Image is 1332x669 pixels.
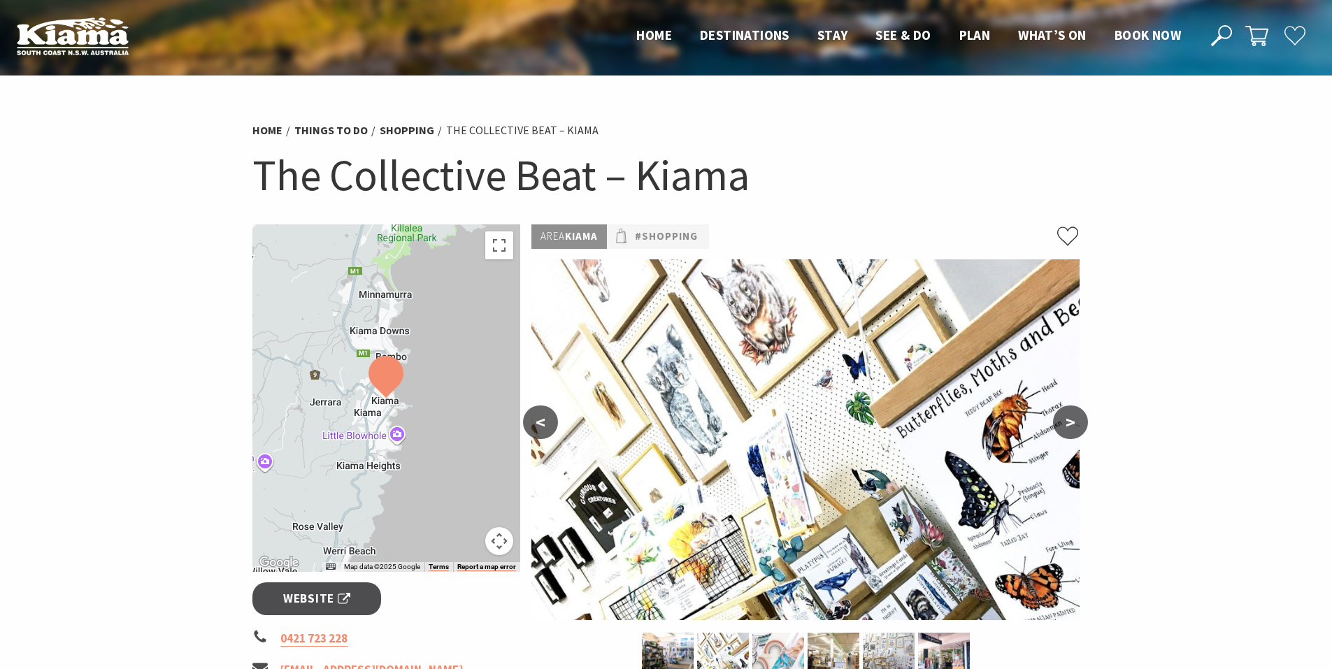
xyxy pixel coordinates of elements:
span: Destinations [700,27,789,43]
span: What’s On [1018,27,1087,43]
button: Keyboard shortcuts [326,562,336,572]
span: Plan [959,27,991,43]
span: See & Do [875,27,931,43]
img: Google [256,554,302,572]
span: Website [283,589,350,608]
a: Terms (opens in new tab) [429,563,449,571]
button: < [523,405,558,439]
nav: Main Menu [622,24,1195,48]
a: Things To Do [294,123,368,138]
span: Area [540,229,565,243]
h1: The Collective Beat – Kiama [252,147,1080,203]
button: > [1053,405,1088,439]
span: Home [636,27,672,43]
span: Stay [817,27,848,43]
img: Kiama Logo [17,17,129,55]
a: Home [252,123,282,138]
button: Toggle fullscreen view [485,231,513,259]
span: Book now [1115,27,1181,43]
button: Map camera controls [485,527,513,555]
p: Kiama [531,224,607,249]
span: Map data ©2025 Google [344,563,420,570]
img: Australian native animal art [531,259,1080,620]
a: Report a map error [457,563,516,571]
a: Website [252,582,382,615]
a: Open this area in Google Maps (opens a new window) [256,554,302,572]
a: #Shopping [635,228,698,245]
li: The Collective Beat – Kiama [446,122,599,140]
a: 0421 723 228 [280,631,348,647]
a: Shopping [380,123,434,138]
